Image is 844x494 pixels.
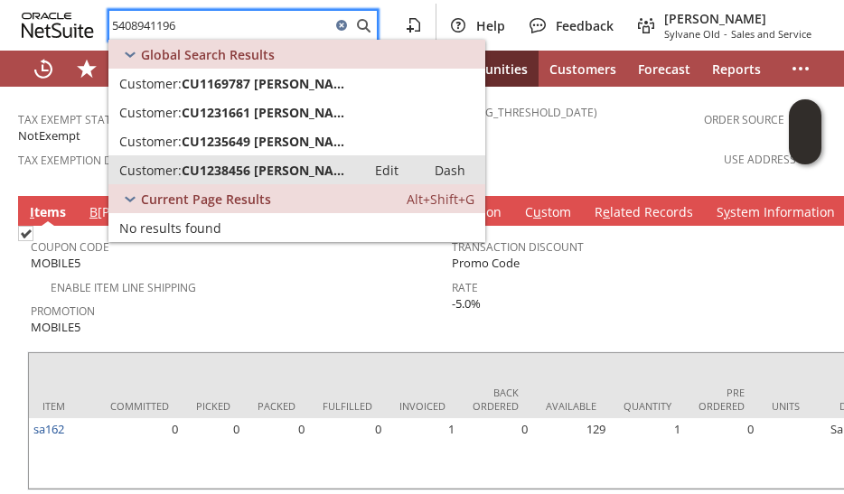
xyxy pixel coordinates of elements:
span: Customer: [119,133,182,150]
span: Global Search Results [141,46,275,63]
td: 1 [386,418,459,489]
td: 0 [97,418,183,489]
span: Reports [712,61,761,78]
td: 129 [532,418,610,489]
div: Invoiced [399,399,445,413]
span: MOBILE5 [31,255,80,272]
a: Rate [452,280,478,295]
td: 0 [244,418,309,489]
svg: logo [22,13,94,38]
div: Item [42,399,83,413]
input: Search [109,14,331,36]
div: Quantity [624,399,671,413]
span: - [724,27,727,41]
span: CU1169787 [PERSON_NAME] [182,75,355,92]
a: Customer:CU1235649 [PERSON_NAME]Edit: Dash: [108,126,485,155]
span: No results found [119,219,221,237]
a: B[PERSON_NAME] [85,203,203,223]
a: No results found [108,213,485,242]
span: Feedback [556,17,614,34]
svg: Search [352,14,374,36]
td: 1 [610,418,685,489]
span: Sales and Service [731,27,811,41]
svg: Recent Records [33,58,54,79]
a: Order Source [704,112,784,127]
a: Recent Records [22,51,65,87]
a: Promotion [31,303,95,319]
a: Customer:CU1231661 [PERSON_NAME]Edit: Dash: [108,98,485,126]
a: Reports [701,51,772,87]
a: Customer:CU1238456 [PERSON_NAME]Edit: Dash: [108,155,485,184]
div: Back Ordered [473,386,519,413]
a: sa162 [33,421,64,437]
a: Enable Item Line Shipping [51,280,196,295]
div: Available [546,399,596,413]
td: 0 [685,418,758,489]
div: Picked [196,399,230,413]
div: Fulfilled [323,399,372,413]
a: Edit: [355,159,418,181]
iframe: Click here to launch Oracle Guided Learning Help Panel [789,99,821,164]
span: Customer: [119,75,182,92]
div: Committed [110,399,169,413]
span: Customer: [119,162,182,179]
span: Current Page Results [141,191,271,208]
span: Promo Code [452,255,520,272]
span: CU1231661 [PERSON_NAME] [182,104,355,121]
a: Custom [520,203,576,223]
a: System Information [712,203,839,223]
span: MOBILE5 [31,319,80,336]
span: Help [476,17,505,34]
a: Dash: [418,159,482,181]
span: CU1235649 [PERSON_NAME] [182,133,355,150]
div: More menus [779,51,822,87]
a: Customers [539,51,627,87]
span: Forecast [638,61,690,78]
a: Tax Exempt Status [18,112,126,127]
div: Packed [258,399,295,413]
span: CU1238456 [PERSON_NAME] [182,162,355,179]
span: I [30,203,34,220]
a: Customer:CU1169787 [PERSON_NAME]Edit: Dash: [108,69,485,98]
span: Oracle Guided Learning Widget. To move around, please hold and drag [789,133,821,165]
a: Items [25,203,70,223]
a: Forecast [627,51,701,87]
td: 0 [309,418,386,489]
span: y [724,203,730,220]
span: Alt+Shift+G [407,191,474,208]
a: Related Records [590,203,698,223]
img: Checked [18,226,33,241]
div: Units [772,399,812,413]
a: Transaction Discount [452,239,584,255]
span: Customers [549,61,616,78]
span: Customer: [119,104,182,121]
svg: Shortcuts [76,58,98,79]
span: NotExempt [18,127,80,144]
span: u [533,203,541,220]
span: [PERSON_NAME] [664,10,811,27]
a: Coupon Code [31,239,109,255]
span: Sylvane Old [664,27,720,41]
a: Tax Exemption Document URL [18,153,189,168]
td: 0 [183,418,244,489]
span: B [89,203,98,220]
a: Use Address V2 [724,152,811,167]
div: Pre Ordered [699,386,745,413]
span: e [603,203,610,220]
td: 0 [459,418,532,489]
span: -5.0% [452,295,481,312]
div: Shortcuts [65,51,108,87]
